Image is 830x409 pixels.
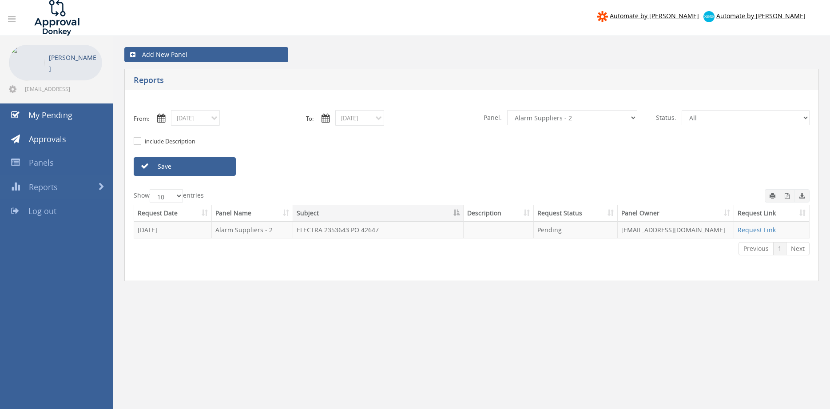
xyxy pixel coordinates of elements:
[212,205,293,222] th: Panel Name: activate to sort column ascending
[610,12,699,20] span: Automate by [PERSON_NAME]
[597,11,608,22] img: zapier-logomark.png
[28,206,56,216] span: Log out
[143,137,195,146] label: include Description
[786,242,810,255] a: Next
[306,115,314,123] label: To:
[150,189,183,203] select: Showentries
[773,242,786,255] a: 1
[734,205,809,222] th: Request Link: activate to sort column ascending
[134,205,212,222] th: Request Date: activate to sort column ascending
[716,12,806,20] span: Automate by [PERSON_NAME]
[29,182,58,192] span: Reports
[28,110,72,120] span: My Pending
[29,134,66,144] span: Approvals
[739,242,774,255] a: Previous
[25,85,100,92] span: [EMAIL_ADDRESS][DOMAIN_NAME]
[738,226,776,234] a: Request Link
[618,222,734,238] td: [EMAIL_ADDRESS][DOMAIN_NAME]
[293,205,464,222] th: Subject: activate to sort column descending
[134,115,149,123] label: From:
[478,110,507,125] span: Panel:
[134,222,212,238] td: [DATE]
[618,205,734,222] th: Panel Owner: activate to sort column ascending
[534,205,618,222] th: Request Status: activate to sort column ascending
[124,47,288,62] a: Add New Panel
[703,11,715,22] img: xero-logo.png
[134,76,608,87] h5: Reports
[49,52,98,74] p: [PERSON_NAME]
[134,157,236,176] a: Save
[212,222,293,238] td: Alarm Suppliers - 2
[534,222,618,238] td: Pending
[651,110,682,125] span: Status:
[134,189,204,203] label: Show entries
[29,157,54,168] span: Panels
[464,205,534,222] th: Description: activate to sort column ascending
[293,222,464,238] td: ELECTRA 2353643 PO 42647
